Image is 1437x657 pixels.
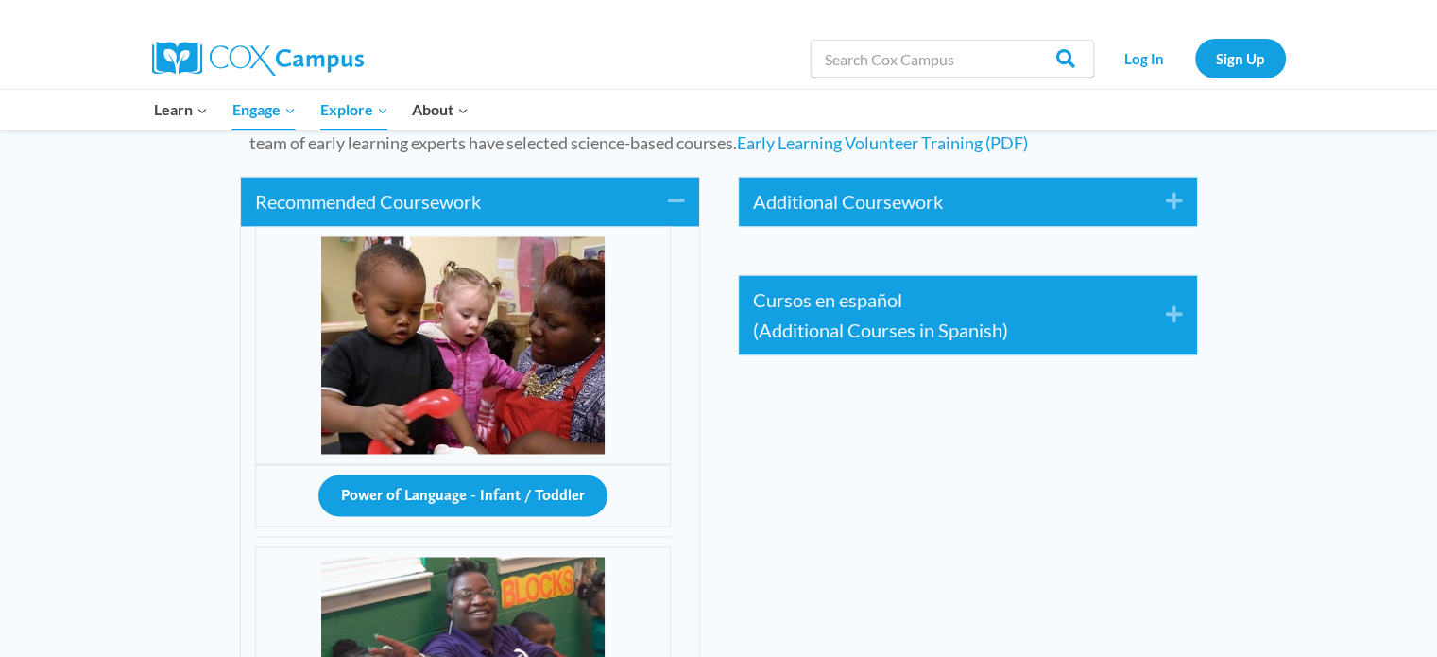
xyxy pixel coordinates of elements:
[255,186,640,216] a: Recommended Coursework
[811,40,1094,78] input: Search Cox Campus
[1195,39,1286,78] a: Sign Up
[321,236,605,454] img: Power of Language image
[1103,39,1286,78] nav: Secondary Navigation
[143,90,221,130] button: Child menu of Learn
[318,475,607,516] button: Power of Language - Infant / Toddler
[737,132,1028,153] a: Early Learning Volunteer Training (PDF)
[753,285,1138,345] a: Cursos en español(Additional Courses in Spanish)
[1103,39,1186,78] a: Log In
[152,42,364,76] img: Cox Campus
[753,186,1138,216] a: Additional Coursework
[318,481,607,504] a: Power of Language - Infant / Toddler
[143,90,481,130] nav: Primary Navigation
[220,90,308,130] button: Child menu of Engage
[400,90,481,130] button: Child menu of About
[249,72,1160,153] span: The training plan outlined below is ideal for nonprofit staff and volunteers who are working with...
[308,90,401,130] button: Child menu of Explore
